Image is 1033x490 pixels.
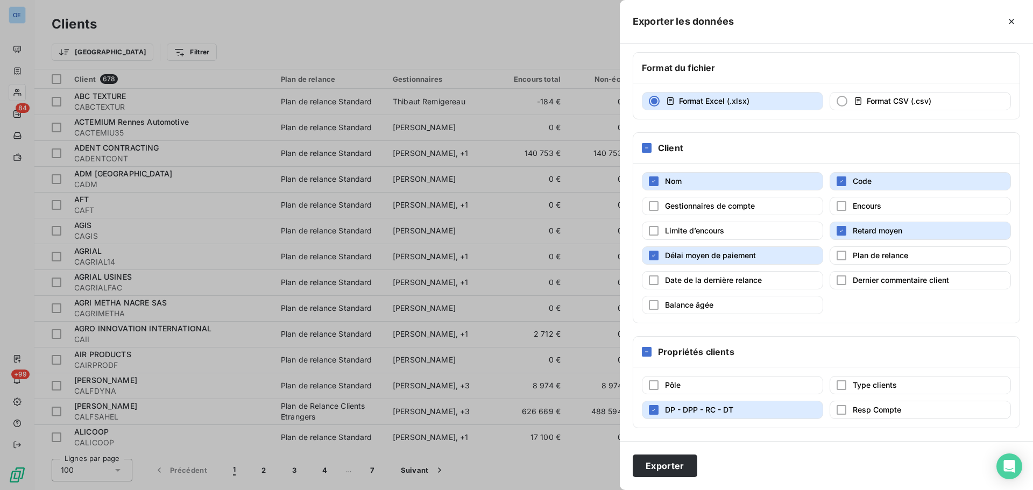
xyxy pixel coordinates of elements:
[665,405,733,414] span: DP - DPP - RC - DT
[679,96,749,105] span: Format Excel (.xlsx)
[642,376,823,394] button: Pôle
[996,453,1022,479] div: Open Intercom Messenger
[642,401,823,419] button: DP - DPP - RC - DT
[665,201,755,210] span: Gestionnaires de compte
[642,296,823,314] button: Balance âgée
[642,222,823,240] button: Limite d’encours
[830,271,1011,289] button: Dernier commentaire client
[665,275,762,285] span: Date de la dernière relance
[642,92,823,110] button: Format Excel (.xlsx)
[830,401,1011,419] button: Resp Compte
[853,251,908,260] span: Plan de relance
[665,380,681,389] span: Pôle
[853,380,897,389] span: Type clients
[665,176,682,186] span: Nom
[658,141,683,154] h6: Client
[830,92,1011,110] button: Format CSV (.csv)
[665,251,756,260] span: Délai moyen de paiement
[853,275,949,285] span: Dernier commentaire client
[853,226,902,235] span: Retard moyen
[665,226,724,235] span: Limite d’encours
[830,222,1011,240] button: Retard moyen
[633,455,697,477] button: Exporter
[665,300,713,309] span: Balance âgée
[830,376,1011,394] button: Type clients
[642,197,823,215] button: Gestionnaires de compte
[853,176,872,186] span: Code
[642,172,823,190] button: Nom
[633,14,734,29] h5: Exporter les données
[642,246,823,265] button: Délai moyen de paiement
[830,197,1011,215] button: Encours
[642,271,823,289] button: Date de la dernière relance
[853,201,881,210] span: Encours
[642,61,716,74] h6: Format du fichier
[853,405,901,414] span: Resp Compte
[830,246,1011,265] button: Plan de relance
[867,96,931,105] span: Format CSV (.csv)
[830,172,1011,190] button: Code
[658,345,734,358] h6: Propriétés clients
